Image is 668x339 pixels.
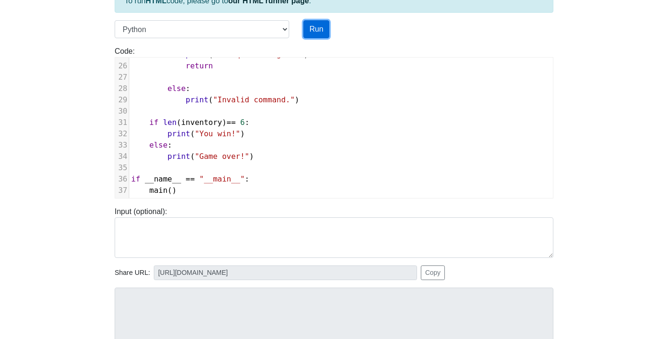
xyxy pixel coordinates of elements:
span: == [226,118,235,127]
span: ( ) [131,129,245,138]
span: print [167,129,190,138]
div: 36 [115,174,129,185]
button: Run [303,20,329,38]
span: __name__ [145,174,181,183]
span: len [163,118,176,127]
span: print [186,95,209,104]
div: 30 [115,106,129,117]
span: main [150,186,168,195]
input: No share available yet [154,265,417,280]
span: "You win!" [195,129,240,138]
div: 33 [115,140,129,151]
span: Share URL: [115,268,150,278]
span: : [131,174,250,183]
div: 35 [115,162,129,174]
span: : [131,84,190,93]
div: Input (optional): [108,206,560,258]
span: ( ) : [131,118,250,127]
div: 29 [115,94,129,106]
div: 37 [115,185,129,196]
span: else [150,141,168,149]
span: ( ) [131,152,254,161]
div: 26 [115,60,129,72]
span: == [186,174,195,183]
button: Copy [421,265,445,280]
span: () [131,186,176,195]
span: : [131,141,172,149]
span: "__main__" [200,174,245,183]
span: inventory [181,118,222,127]
span: "Invalid command." [213,95,294,104]
span: ( ) [131,95,300,104]
span: else [167,84,186,93]
span: if [150,118,159,127]
span: "Game over!" [195,152,250,161]
div: 34 [115,151,129,162]
div: Code: [108,46,560,198]
span: if [131,174,140,183]
span: 6 [240,118,245,127]
div: 31 [115,117,129,128]
div: 27 [115,72,129,83]
span: print [167,152,190,161]
div: 28 [115,83,129,94]
span: return [186,61,213,70]
div: 32 [115,128,129,140]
